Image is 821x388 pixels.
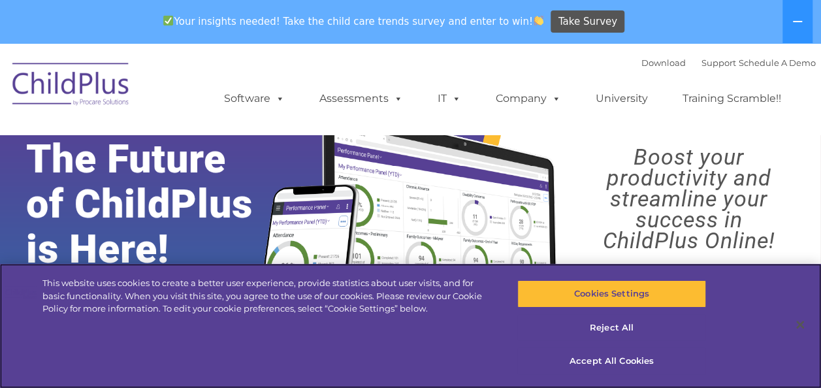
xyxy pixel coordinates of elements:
[641,57,686,68] a: Download
[739,57,816,68] a: Schedule A Demo
[42,277,492,315] div: This website uses cookies to create a better user experience, provide statistics about user visit...
[158,8,549,34] span: Your insights needed! Take the child care trends survey and enter to win!
[558,10,617,33] span: Take Survey
[551,10,624,33] a: Take Survey
[182,86,221,96] span: Last name
[211,86,298,112] a: Software
[517,314,706,342] button: Reject All
[483,86,574,112] a: Company
[669,86,794,112] a: Training Scramble!!
[583,86,661,112] a: University
[306,86,416,112] a: Assessments
[701,57,736,68] a: Support
[26,137,288,272] rs-layer: The Future of ChildPlus is Here!
[641,57,816,68] font: |
[182,140,237,150] span: Phone number
[517,348,706,375] button: Accept All Cookies
[786,310,814,339] button: Close
[425,86,474,112] a: IT
[534,16,543,25] img: 👏
[6,54,137,119] img: ChildPlus by Procare Solutions
[517,280,706,308] button: Cookies Settings
[163,16,173,25] img: ✅
[567,146,811,251] rs-layer: Boost your productivity and streamline your success in ChildPlus Online!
